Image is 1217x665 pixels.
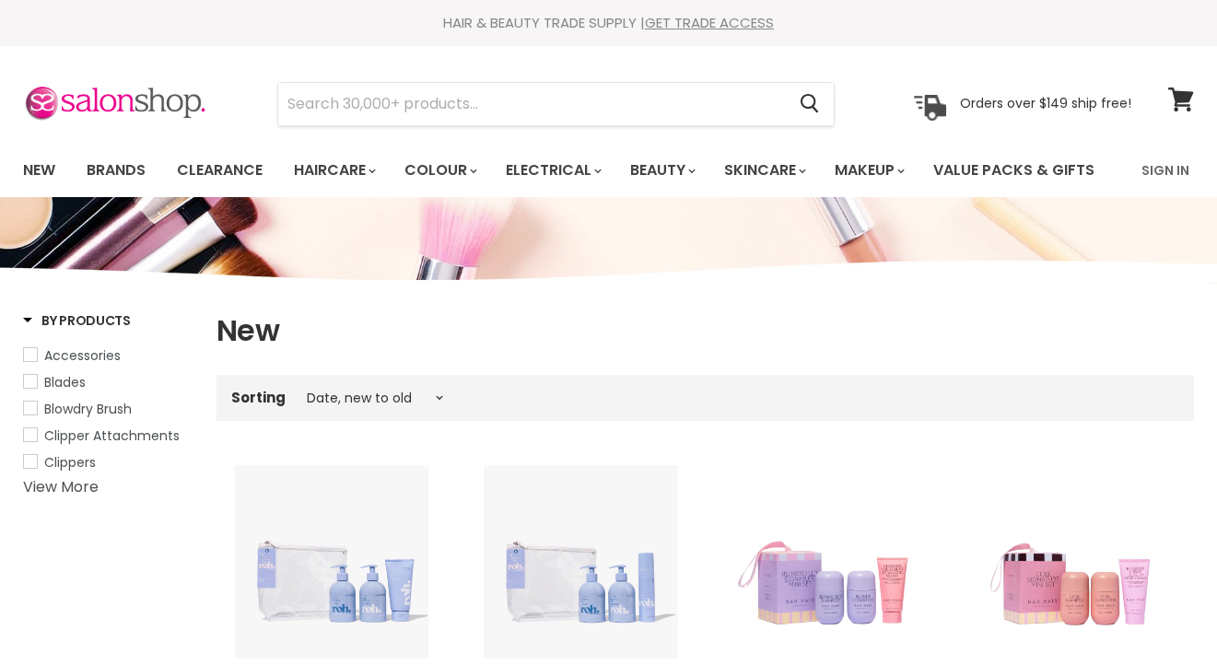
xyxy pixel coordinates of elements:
[492,151,613,190] a: Electrical
[9,151,69,190] a: New
[73,151,159,190] a: Brands
[391,151,488,190] a: Colour
[231,390,286,405] label: Sorting
[280,151,387,190] a: Haircare
[23,426,193,446] a: Clipper Attachments
[785,83,834,125] button: Search
[821,151,916,190] a: Makeup
[960,95,1131,111] p: Orders over $149 ship free!
[645,13,774,32] a: GET TRADE ACCESS
[919,151,1108,190] a: Value Packs & Gifts
[163,151,276,190] a: Clearance
[23,311,131,330] h3: By Products
[44,426,180,445] span: Clipper Attachments
[216,311,1194,350] h1: New
[44,400,132,418] span: Blowdry Brush
[616,151,707,190] a: Beauty
[9,144,1119,197] ul: Main menu
[23,399,193,419] a: Blowdry Brush
[982,465,1176,659] img: Nak Signature Holiday Curl Mini Set
[23,372,193,392] a: Blades
[235,465,428,659] img: ROH Purify & Plump Trio
[23,345,193,366] a: Accessories
[44,346,121,365] span: Accessories
[23,476,99,497] a: View More
[23,452,193,472] a: Clippers
[278,83,785,125] input: Search
[484,465,677,659] img: ROH Universal Trio
[44,453,96,472] span: Clippers
[1130,151,1200,190] a: Sign In
[44,373,86,391] span: Blades
[277,82,835,126] form: Product
[710,151,817,190] a: Skincare
[733,465,927,659] img: Nak Signature Holiday Blonde Plus Mini Set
